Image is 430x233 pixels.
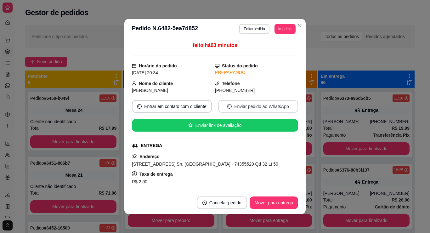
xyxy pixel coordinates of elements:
[294,20,304,30] button: Close
[250,196,298,209] button: Mover para entrega
[137,104,142,109] span: whats-app
[197,196,247,209] button: close-circleCancelar pedido
[132,154,137,159] span: pushpin
[202,201,207,205] span: close-circle
[227,104,232,109] span: whats-app
[222,81,240,86] strong: Telefone
[222,63,258,68] strong: Status do pedido
[215,69,298,76] div: PREPARANDO
[215,81,219,86] span: phone
[132,64,136,68] span: calendar
[141,142,162,149] div: ENTREGA
[132,119,298,132] button: starEnviar link de avaliação
[218,100,298,113] button: whats-appEnviar pedido ao WhatsApp
[139,172,173,177] strong: Taxa de entrega
[193,43,237,48] span: feito há 63 minutos
[139,154,160,159] strong: Endereço
[188,123,193,128] span: star
[193,185,236,198] button: Copiar Endereço
[132,171,137,176] span: dollar
[132,162,278,167] span: [STREET_ADDRESS] Sn, [GEOGRAPHIC_DATA] - 74355529 Qd 32 Lt 59
[239,24,269,34] button: Editarpedido
[132,179,147,184] span: R$ 2,00
[132,81,136,86] span: user
[139,63,177,68] strong: Horário do pedido
[215,64,219,68] span: desktop
[132,88,168,93] span: [PERSON_NAME]
[132,24,198,34] h3: Pedido N. 6482-5ea7d852
[132,70,158,75] span: [DATE] 20:34
[274,24,296,34] button: Imprimir
[132,100,212,113] button: whats-appEntrar em contato com o cliente
[215,88,255,93] span: [PHONE_NUMBER]
[139,81,173,86] strong: Nome do cliente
